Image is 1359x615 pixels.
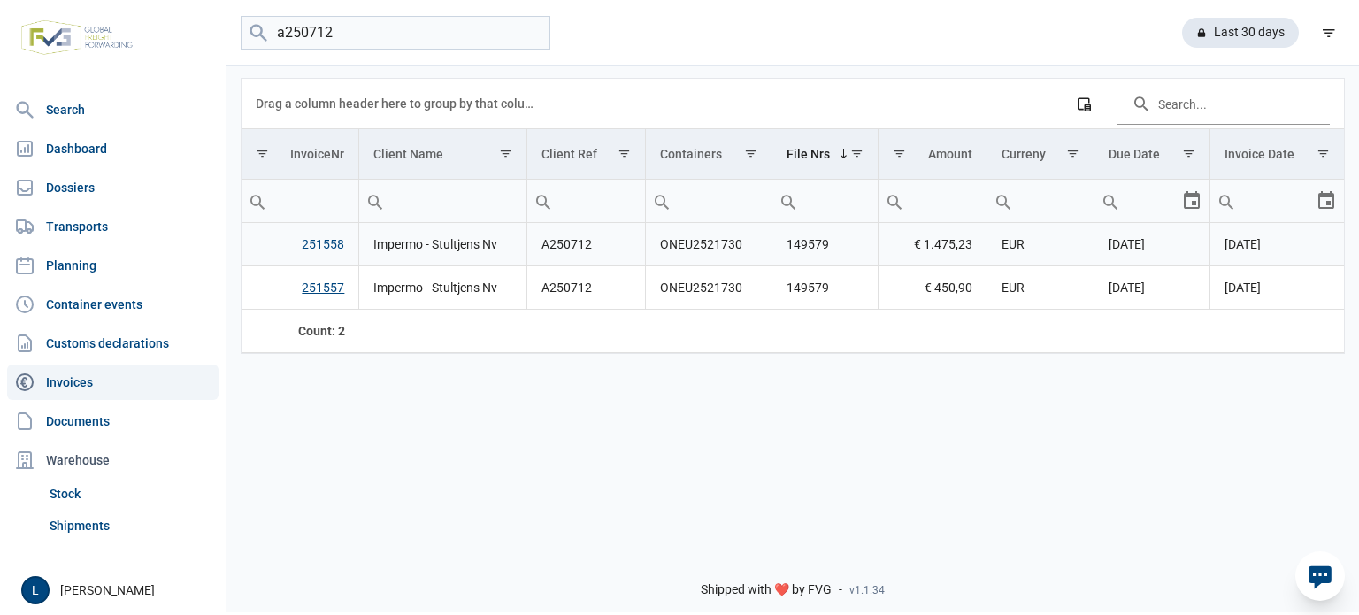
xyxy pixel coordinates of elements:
a: 251557 [302,281,344,295]
a: Transports [7,209,219,244]
input: Search invoices [241,16,550,50]
img: FVG - Global freight forwarding [14,13,140,62]
div: Client Ref [541,147,597,161]
span: Show filter options for column 'Curreny' [1066,147,1079,160]
a: Invoices [7,365,219,400]
div: Client Name [373,147,443,161]
input: Filter cell [646,180,772,222]
td: Column Amount [879,129,987,180]
div: Search box [527,180,559,222]
div: Search box [987,180,1019,222]
a: Documents [7,404,219,439]
div: Due Date [1109,147,1160,161]
button: L [21,576,50,604]
td: Column Containers [646,129,772,180]
div: Containers [660,147,722,161]
input: Filter cell [772,180,879,222]
div: InvoiceNr [290,147,344,161]
div: Search box [879,180,910,222]
td: Impermo - Stultjens Nv [359,223,526,266]
div: Warehouse [7,442,219,478]
td: Column Client Ref [526,129,645,180]
input: Filter cell [242,180,358,222]
td: Filter cell [1209,180,1344,223]
span: € 1.475,23 [914,235,972,253]
a: Container events [7,287,219,322]
div: Amount [928,147,972,161]
a: 251558 [302,237,344,251]
td: EUR [987,223,1094,266]
div: Data grid toolbar [256,79,1330,128]
a: Shipments [42,510,219,542]
span: [DATE] [1225,281,1261,295]
span: [DATE] [1109,237,1145,251]
div: filter [1313,17,1345,49]
div: Invoice Date [1225,147,1294,161]
td: 149579 [772,266,879,310]
div: Search box [242,180,273,222]
input: Filter cell [879,180,987,222]
a: Search [7,92,219,127]
a: Dossiers [7,170,219,205]
div: Select [1181,180,1202,222]
td: Filter cell [646,180,772,223]
input: Filter cell [1210,180,1316,222]
div: Search box [359,180,391,222]
div: Drag a column header here to group by that column [256,89,540,118]
span: Show filter options for column 'InvoiceNr' [256,147,269,160]
td: Filter cell [987,180,1094,223]
div: InvoiceNr Count: 2 [256,322,345,340]
td: Filter cell [526,180,645,223]
div: Search box [1210,180,1242,222]
td: Filter cell [359,180,526,223]
div: Last 30 days [1182,18,1299,48]
div: Search box [1094,180,1126,222]
td: EUR [987,266,1094,310]
input: Filter cell [987,180,1094,222]
span: [DATE] [1109,281,1145,295]
input: Filter cell [359,180,526,222]
div: [PERSON_NAME] [21,576,215,604]
span: v1.1.34 [849,583,885,597]
td: Filter cell [1094,180,1210,223]
div: Curreny [1002,147,1046,161]
td: Column InvoiceNr [242,129,359,180]
input: Filter cell [527,180,645,222]
span: Show filter options for column 'Due Date' [1182,147,1195,160]
td: Column Invoice Date [1209,129,1344,180]
a: Stock [42,478,219,510]
span: Show filter options for column 'Invoice Date' [1317,147,1330,160]
td: Filter cell [242,180,359,223]
td: Column File Nrs [772,129,879,180]
span: - [839,582,842,598]
td: A250712 [526,223,645,266]
span: € 450,90 [925,279,972,296]
div: Select [1316,180,1337,222]
a: Customs declarations [7,326,219,361]
span: [DATE] [1225,237,1261,251]
input: Filter cell [1094,180,1181,222]
td: Column Curreny [987,129,1094,180]
td: Column Client Name [359,129,526,180]
span: Show filter options for column 'Containers' [744,147,757,160]
td: 149579 [772,223,879,266]
td: Impermo - Stultjens Nv [359,266,526,310]
td: ONEU2521730 [646,223,772,266]
span: Show filter options for column 'File Nrs' [850,147,864,160]
input: Search in the data grid [1117,82,1330,125]
a: Dashboard [7,131,219,166]
div: Data grid with 2 rows and 9 columns [242,79,1344,353]
div: Search box [646,180,678,222]
div: Column Chooser [1068,88,1100,119]
a: Planning [7,248,219,283]
td: A250712 [526,266,645,310]
span: Show filter options for column 'Client Name' [499,147,512,160]
td: ONEU2521730 [646,266,772,310]
span: Shipped with ❤️ by FVG [701,582,832,598]
div: Search box [772,180,804,222]
span: Show filter options for column 'Amount' [893,147,906,160]
td: Filter cell [772,180,879,223]
div: File Nrs [787,147,830,161]
td: Filter cell [879,180,987,223]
